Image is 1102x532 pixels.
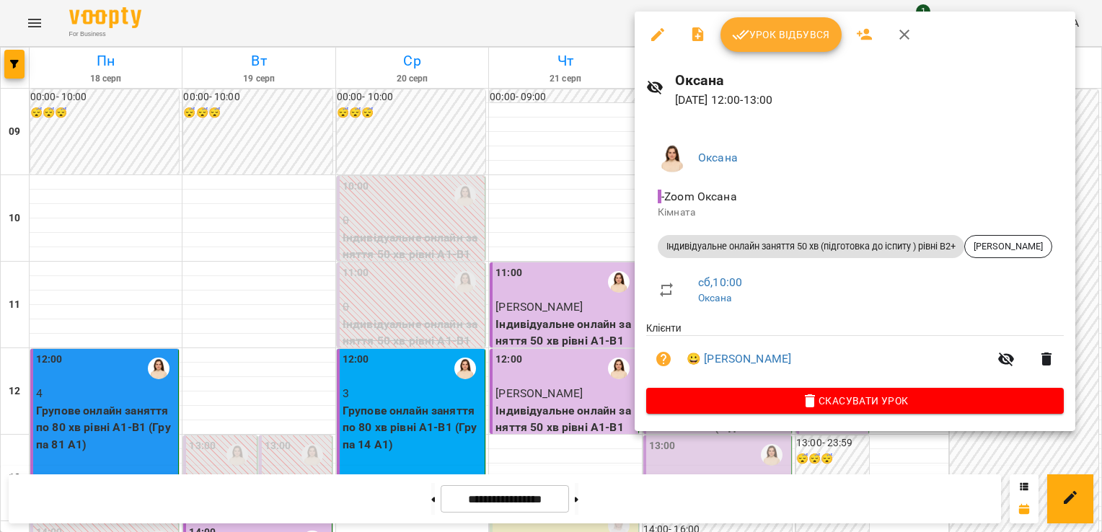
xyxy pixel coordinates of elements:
p: [DATE] 12:00 - 13:00 [675,92,1064,109]
a: 😀 [PERSON_NAME] [687,350,791,368]
span: [PERSON_NAME] [965,240,1052,253]
span: Скасувати Урок [658,392,1052,409]
p: Кімната [658,205,1052,220]
button: Скасувати Урок [646,388,1064,414]
span: Індивідуальне онлайн заняття 50 хв (підготовка до іспиту ) рівні В2+ [658,240,964,253]
img: 76124efe13172d74632d2d2d3678e7ed.png [658,143,687,172]
div: [PERSON_NAME] [964,235,1052,258]
a: Оксана [698,292,731,303]
button: Урок відбувся [720,17,842,52]
ul: Клієнти [646,321,1064,388]
button: Візит ще не сплачено. Додати оплату? [646,342,681,376]
a: сб , 10:00 [698,275,742,289]
h6: Оксана [675,69,1064,92]
span: - Zoom Оксана [658,190,740,203]
span: Урок відбувся [732,26,830,43]
a: Оксана [698,151,738,164]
